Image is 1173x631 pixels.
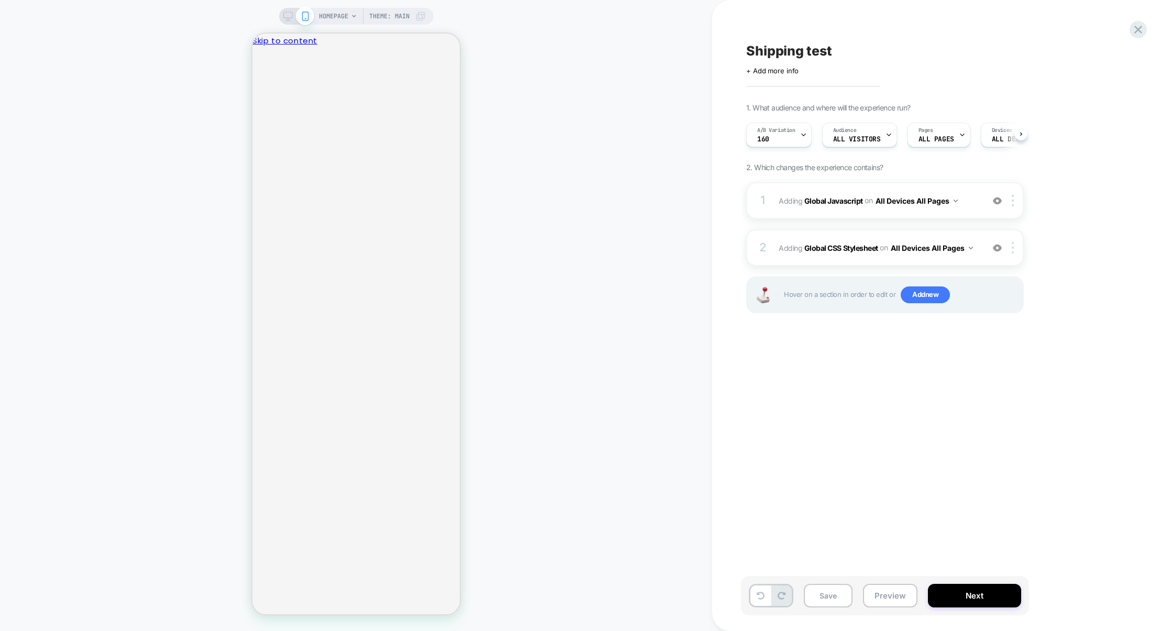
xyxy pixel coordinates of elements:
[954,200,958,202] img: down arrow
[779,193,978,208] span: Adding
[319,8,348,25] span: HOMEPAGE
[919,136,954,143] span: ALL PAGES
[746,163,883,172] span: 2. Which changes the experience contains?
[753,287,773,303] img: Joystick
[746,103,910,112] span: 1. What audience and where will the experience run?
[993,243,1002,252] img: crossed eye
[928,584,1021,607] button: Next
[992,127,1012,134] span: Devices
[880,241,888,254] span: on
[993,196,1002,205] img: crossed eye
[1012,242,1014,253] img: close
[757,136,769,143] span: 160
[746,67,799,75] span: + Add more info
[919,127,933,134] span: Pages
[833,136,881,143] span: All Visitors
[891,240,973,256] button: All Devices All Pages
[746,43,832,59] span: Shipping test
[804,243,878,252] b: Global CSS Stylesheet
[779,240,978,256] span: Adding
[804,196,863,205] b: Global Javascript
[901,286,950,303] span: Add new
[865,194,872,207] span: on
[804,584,853,607] button: Save
[784,286,1017,303] span: Hover on a section in order to edit or
[876,193,958,208] button: All Devices All Pages
[833,127,857,134] span: Audience
[1012,195,1014,206] img: close
[758,237,768,258] div: 2
[758,190,768,211] div: 1
[969,247,973,249] img: down arrow
[992,136,1035,143] span: ALL DEVICES
[757,127,795,134] span: A/B Variation
[369,8,410,25] span: Theme: MAIN
[863,584,917,607] button: Preview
